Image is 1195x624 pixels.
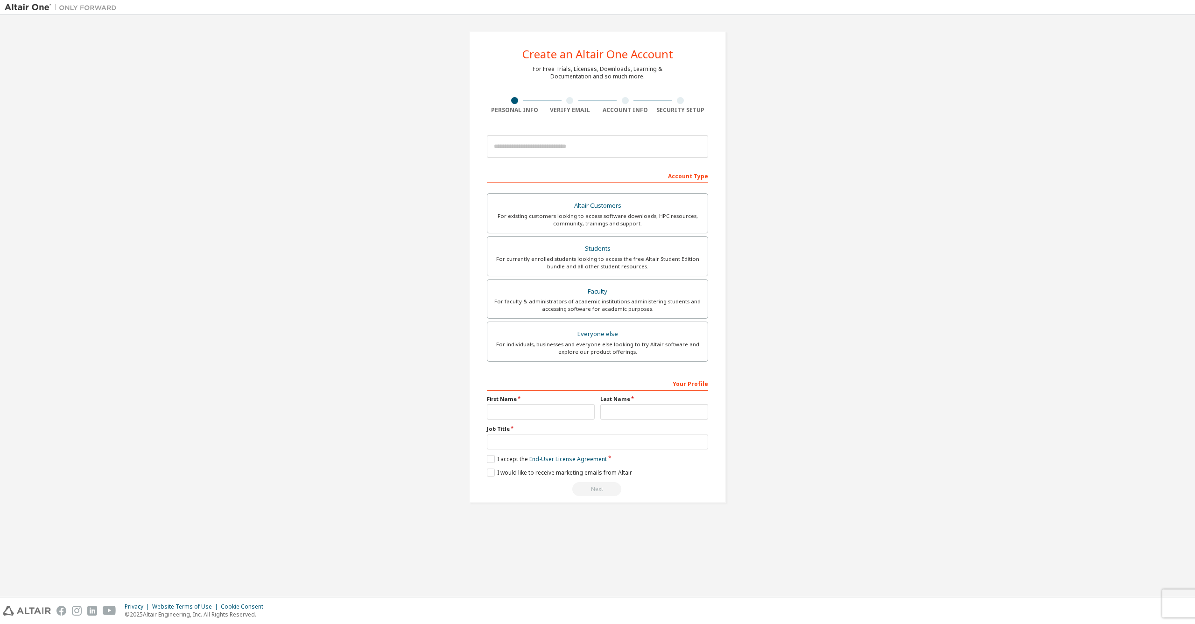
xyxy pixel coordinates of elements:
div: Everyone else [493,328,702,341]
div: For currently enrolled students looking to access the free Altair Student Edition bundle and all ... [493,255,702,270]
img: linkedin.svg [87,606,97,616]
img: facebook.svg [56,606,66,616]
div: Altair Customers [493,199,702,212]
img: altair_logo.svg [3,606,51,616]
div: Read and acccept EULA to continue [487,482,708,496]
div: Faculty [493,285,702,298]
div: Personal Info [487,106,542,114]
label: I accept the [487,455,607,463]
label: First Name [487,395,595,403]
div: Your Profile [487,376,708,391]
div: Website Terms of Use [152,603,221,610]
div: For individuals, businesses and everyone else looking to try Altair software and explore our prod... [493,341,702,356]
img: instagram.svg [72,606,82,616]
div: Cookie Consent [221,603,269,610]
img: Altair One [5,3,121,12]
p: © 2025 Altair Engineering, Inc. All Rights Reserved. [125,610,269,618]
div: For faculty & administrators of academic institutions administering students and accessing softwa... [493,298,702,313]
div: For Free Trials, Licenses, Downloads, Learning & Documentation and so much more. [533,65,662,80]
label: I would like to receive marketing emails from Altair [487,469,632,477]
label: Last Name [600,395,708,403]
div: Students [493,242,702,255]
div: Account Type [487,168,708,183]
label: Job Title [487,425,708,433]
a: End-User License Agreement [529,455,607,463]
div: Privacy [125,603,152,610]
div: Account Info [597,106,653,114]
img: youtube.svg [103,606,116,616]
div: For existing customers looking to access software downloads, HPC resources, community, trainings ... [493,212,702,227]
div: Verify Email [542,106,598,114]
div: Create an Altair One Account [522,49,673,60]
div: Security Setup [653,106,709,114]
